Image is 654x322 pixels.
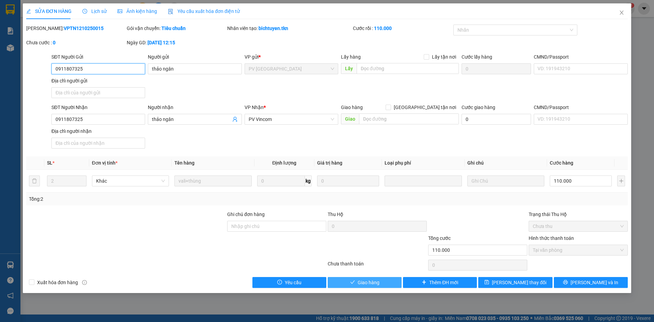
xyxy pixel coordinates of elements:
span: Yêu cầu [285,279,301,286]
label: Ghi chú đơn hàng [227,212,265,217]
span: Cước hàng [550,160,573,166]
span: Tổng cước [428,235,451,241]
span: printer [563,280,568,285]
span: save [484,280,489,285]
div: VP gửi [245,53,338,61]
span: exclamation-circle [277,280,282,285]
span: Thu Hộ [328,212,343,217]
div: Nhân viên tạo: [227,25,352,32]
button: exclamation-circleYêu cầu [252,277,326,288]
input: Cước giao hàng [462,114,531,125]
span: Giao hàng [358,279,379,286]
span: PV Tây Ninh [249,64,334,74]
div: Gói vận chuyển: [127,25,226,32]
span: Ảnh kiện hàng [118,9,157,14]
b: [DATE] 12:15 [147,40,175,45]
input: 0 [317,175,379,186]
b: 110.000 [374,26,392,31]
span: Xuất hóa đơn hàng [34,279,81,286]
div: CMND/Passport [534,53,627,61]
button: checkGiao hàng [328,277,402,288]
input: Ghi chú đơn hàng [227,221,326,232]
span: plus [422,280,426,285]
input: Địa chỉ của người nhận [51,138,145,149]
label: Cước giao hàng [462,105,495,110]
li: In ngày: 14:44 12/10 [3,50,75,60]
label: Cước lấy hàng [462,54,492,60]
span: Lấy tận nơi [429,53,459,61]
button: plusThêm ĐH mới [403,277,477,288]
div: Người nhận [148,104,242,111]
button: delete [29,175,40,186]
img: logo.jpg [3,3,41,41]
button: plus [617,175,625,186]
span: Yêu cầu xuất hóa đơn điện tử [168,9,240,14]
th: Ghi chú [465,156,547,170]
div: SĐT Người Nhận [51,104,145,111]
span: clock-circle [82,9,87,14]
span: edit [26,9,31,14]
div: SĐT Người Gửi [51,53,145,61]
li: Thảo [PERSON_NAME] [3,41,75,50]
span: Đơn vị tính [92,160,118,166]
div: CMND/Passport [534,104,627,111]
div: Cước rồi : [353,25,452,32]
span: Giao [341,113,359,124]
span: Lấy hàng [341,54,361,60]
div: Người gửi [148,53,242,61]
span: check [350,280,355,285]
span: Chưa thu [533,221,624,231]
button: save[PERSON_NAME] thay đổi [478,277,552,288]
input: VD: Bàn, Ghế [174,175,251,186]
span: Lịch sử [82,9,107,14]
span: user-add [232,117,238,122]
span: Lấy [341,63,357,74]
th: Loại phụ phí [382,156,464,170]
span: Tại văn phòng [533,245,624,255]
span: [PERSON_NAME] và In [571,279,618,286]
span: SL [47,160,52,166]
span: SỬA ĐƠN HÀNG [26,9,72,14]
b: VPTN1210250015 [64,26,104,31]
button: Close [612,3,631,22]
input: Địa chỉ của người gửi [51,87,145,98]
input: Dọc đường [357,63,459,74]
div: Địa chỉ người nhận [51,127,145,135]
div: Chưa cước : [26,39,125,46]
div: Tổng: 2 [29,195,252,203]
span: [GEOGRAPHIC_DATA] tận nơi [391,104,459,111]
div: Ngày GD: [127,39,226,46]
span: Tên hàng [174,160,194,166]
label: Hình thức thanh toán [529,235,574,241]
span: PV Vincom [249,114,334,124]
b: 0 [53,40,56,45]
div: Địa chỉ người gửi [51,77,145,85]
span: VP Nhận [245,105,264,110]
div: Trạng thái Thu Hộ [529,211,628,218]
input: Cước lấy hàng [462,63,531,74]
b: Tiêu chuẩn [161,26,186,31]
input: Ghi Chú [467,175,544,186]
div: [PERSON_NAME]: [26,25,125,32]
span: Giao hàng [341,105,363,110]
input: Dọc đường [359,113,459,124]
span: Giá trị hàng [317,160,342,166]
img: icon [168,9,173,14]
button: printer[PERSON_NAME] và In [554,277,628,288]
span: Định lượng [272,160,296,166]
span: Khác [96,176,165,186]
b: bichtuyen.tkn [259,26,288,31]
span: close [619,10,624,15]
div: Chưa thanh toán [327,260,427,272]
span: [PERSON_NAME] thay đổi [492,279,546,286]
span: Thêm ĐH mới [429,279,458,286]
span: kg [305,175,312,186]
span: info-circle [82,280,87,285]
span: picture [118,9,122,14]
